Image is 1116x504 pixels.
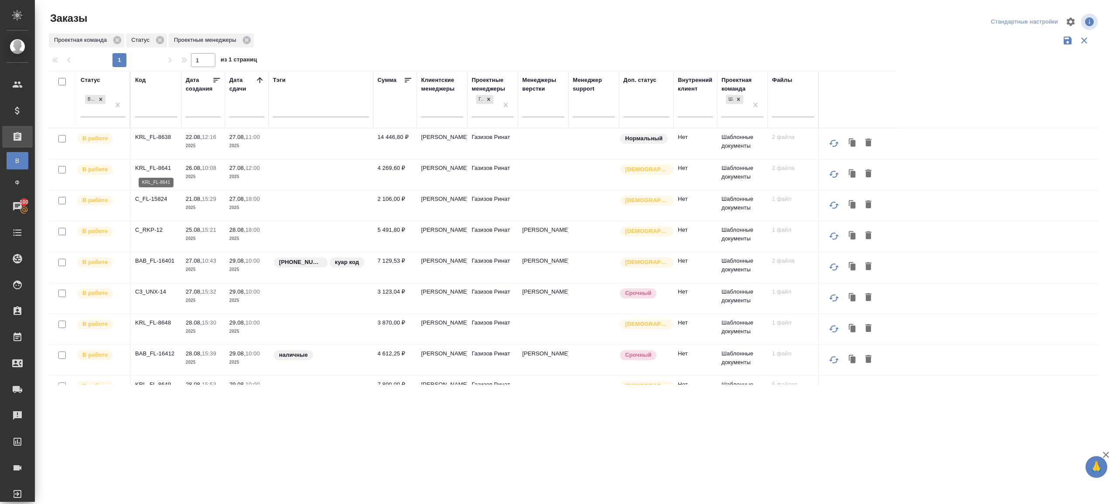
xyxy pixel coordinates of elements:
[823,318,844,339] button: Обновить
[717,190,768,221] td: Шаблонные документы
[772,76,792,85] div: Файлы
[245,319,260,326] p: 10:00
[186,350,202,357] p: 28.08,
[186,76,212,93] div: Дата создания
[772,380,814,389] p: 5 файлов
[186,142,221,150] p: 2025
[202,319,216,326] p: 15:30
[135,288,177,296] p: C3_UNX-14
[186,319,202,326] p: 28.08,
[619,133,669,145] div: Статус по умолчанию для стандартных заказов
[772,226,814,234] p: 1 файл
[823,288,844,308] button: Обновить
[229,319,245,326] p: 29.08,
[202,257,216,264] p: 10:43
[378,76,396,85] div: Сумма
[229,173,264,181] p: 2025
[373,221,417,252] td: 5 491,80 ₽
[823,380,844,401] button: Обновить
[417,283,467,314] td: [PERSON_NAME]
[619,257,669,268] div: Выставляется автоматически для первых 3 заказов нового контактного лица. Особое внимание
[625,227,669,236] p: [DEMOGRAPHIC_DATA]
[573,76,615,93] div: Менеджер support
[678,288,713,296] p: Нет
[772,318,814,327] p: 1 файл
[772,349,814,358] p: 1 файл
[772,195,814,203] p: 1 файл
[76,195,126,206] div: Выставляет ПМ после принятия заказа от КМа
[76,257,126,268] div: Выставляет ПМ после принятия заказа от КМа
[772,133,814,142] p: 2 файла
[245,288,260,295] p: 10:00
[861,228,876,244] button: Удалить
[717,314,768,345] td: Шаблонные документы
[245,196,260,202] p: 18:00
[717,252,768,283] td: Шаблонные документы
[467,376,518,406] td: Газизов Ринат
[54,36,110,44] p: Проектная команда
[202,196,216,202] p: 15:29
[202,165,216,171] p: 10:08
[14,198,34,206] span: 100
[717,345,768,375] td: Шаблонные документы
[625,320,669,328] p: [DEMOGRAPHIC_DATA]
[467,314,518,345] td: Газизов Ринат
[467,129,518,159] td: Газизов Ринат
[678,195,713,203] p: Нет
[1089,458,1104,476] span: 🙏
[186,358,221,367] p: 2025
[373,190,417,221] td: 2 106,00 ₽
[373,376,417,406] td: 7 800,00 ₽
[844,228,861,244] button: Клонировать
[273,257,369,268] div: +7 929 680 10 49, куар код
[11,178,24,187] span: Ф
[522,257,564,265] p: [PERSON_NAME]
[625,289,651,298] p: Срочный
[476,95,484,104] div: Газизов Ринат
[373,159,417,190] td: 4 269,60 ₽
[619,195,669,206] div: Выставляется автоматически для первых 3 заказов нового контактного лица. Особое внимание
[335,258,359,267] p: куар код
[823,349,844,370] button: Обновить
[772,164,814,173] p: 2 файла
[229,134,245,140] p: 27.08,
[245,134,260,140] p: 11:00
[82,134,108,143] p: В работе
[135,318,177,327] p: KRL_FL-8648
[467,221,518,252] td: Газизов Ринат
[844,321,861,337] button: Клонировать
[7,152,28,169] a: В
[475,94,494,105] div: Газизов Ринат
[186,196,202,202] p: 21.08,
[186,227,202,233] p: 25.08,
[989,15,1060,29] div: split button
[823,195,844,216] button: Обновить
[135,164,177,173] p: KRL_FL-8641
[135,257,177,265] p: BAB_FL-16401
[861,352,876,368] button: Удалить
[76,133,126,145] div: Выставляет ПМ после принятия заказа от КМа
[186,381,202,388] p: 28.08,
[373,345,417,375] td: 4 612,25 ₽
[84,94,106,105] div: В работе
[135,380,177,389] p: KRL_FL-8649
[135,133,177,142] p: KRL_FL-8638
[373,252,417,283] td: 7 129,53 ₽
[11,156,24,165] span: В
[174,36,239,44] p: Проектные менеджеры
[823,164,844,185] button: Обновить
[619,164,669,176] div: Выставляется автоматически для первых 3 заказов нового контактного лица. Особое внимание
[229,76,255,93] div: Дата сдачи
[1076,32,1092,49] button: Сбросить фильтры
[1081,14,1099,30] span: Посмотреть информацию
[844,166,861,183] button: Клонировать
[373,283,417,314] td: 3 123,04 ₽
[844,135,861,152] button: Клонировать
[1059,32,1076,49] button: Сохранить фильтры
[417,345,467,375] td: [PERSON_NAME]
[717,159,768,190] td: Шаблонные документы
[678,349,713,358] p: Нет
[417,376,467,406] td: [PERSON_NAME]
[717,129,768,159] td: Шаблонные документы
[373,314,417,345] td: 3 870,00 ₽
